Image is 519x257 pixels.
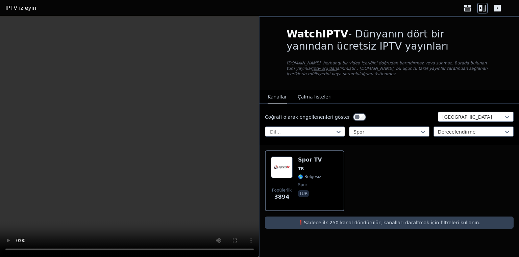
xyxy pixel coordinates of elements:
font: spor [298,182,307,187]
font: 3894 [274,194,290,200]
font: [DOMAIN_NAME], herhangi bir video içeriğini doğrudan barındırmaz veya sunmaz. Burada bulunan tüm ... [287,61,487,71]
img: Spor TV [271,156,293,178]
a: iptv-org'dan [312,66,337,71]
button: Kanallar [268,91,287,104]
font: 🌎 Bölgesiz [298,174,321,179]
font: TR [298,166,304,171]
font: Çalma listeleri [298,94,331,99]
font: ❗️Sadece ilk 250 kanal döndürülür, kanalları daraltmak için filtreleri kullanın. [298,220,480,225]
font: Kanallar [268,94,287,99]
font: Spor TV [298,156,322,163]
font: tur [299,191,307,196]
font: Coğrafi olarak engellenenleri göster [265,114,350,120]
font: IPTV izleyin [5,5,36,11]
a: IPTV izleyin [5,4,36,12]
font: Popülerlik [272,188,292,193]
font: alınmıştır . [DOMAIN_NAME], bu üçüncü taraf yayınlar tarafından sağlanan içeriklerin mülkiyetini ... [287,66,488,76]
button: Çalma listeleri [298,91,331,104]
font: WatchIPTV [287,28,348,40]
font: - Dünyanın dört bir yanından ücretsiz IPTV yayınları [287,28,448,52]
